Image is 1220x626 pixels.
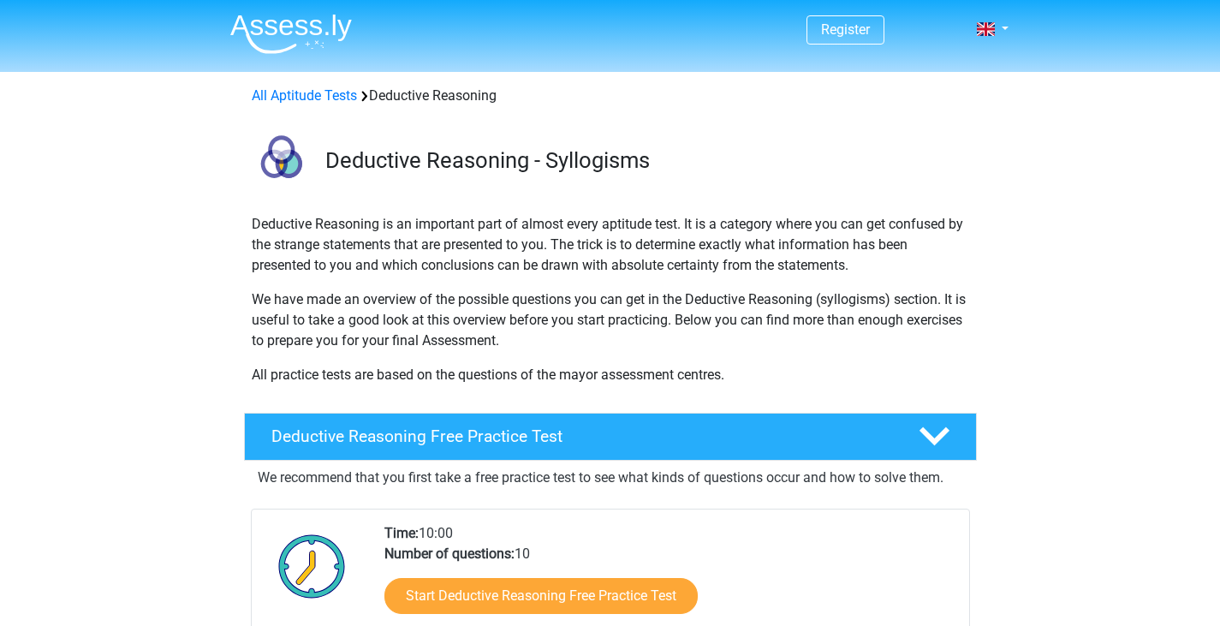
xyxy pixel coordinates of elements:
[252,365,969,385] p: All practice tests are based on the questions of the mayor assessment centres.
[237,413,984,461] a: Deductive Reasoning Free Practice Test
[271,426,891,446] h4: Deductive Reasoning Free Practice Test
[384,578,698,614] a: Start Deductive Reasoning Free Practice Test
[269,523,355,609] img: Clock
[384,546,515,562] b: Number of questions:
[258,468,963,488] p: We recommend that you first take a free practice test to see what kinds of questions occur and ho...
[252,289,969,351] p: We have made an overview of the possible questions you can get in the Deductive Reasoning (syllog...
[230,14,352,54] img: Assessly
[245,86,976,106] div: Deductive Reasoning
[245,127,318,200] img: deductive reasoning
[821,21,870,38] a: Register
[252,87,357,104] a: All Aptitude Tests
[252,214,969,276] p: Deductive Reasoning is an important part of almost every aptitude test. It is a category where yo...
[325,147,963,174] h3: Deductive Reasoning - Syllogisms
[384,525,419,541] b: Time:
